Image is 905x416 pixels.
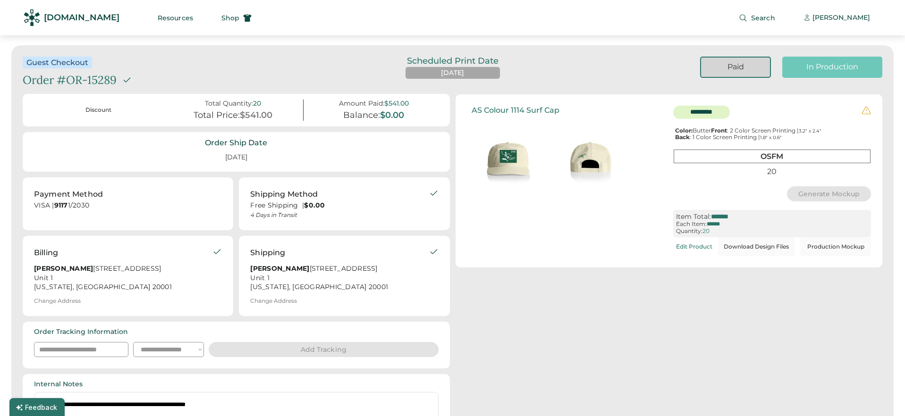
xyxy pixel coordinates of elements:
[675,127,693,134] strong: Color:
[751,15,775,21] span: Search
[34,298,81,304] div: Change Address
[194,110,240,121] div: Total Price:
[380,110,404,121] div: $0.00
[727,8,787,27] button: Search
[210,8,263,27] button: Shop
[676,243,712,250] div: Edit Product
[209,342,439,357] button: Add Tracking
[250,189,318,200] div: Shipping Method
[304,201,325,209] strong: $0.00
[24,9,40,26] img: Rendered Logo - Screens
[676,221,707,227] div: Each Item:
[34,189,103,200] div: Payment Method
[205,138,267,148] div: Order Ship Date
[787,186,871,201] button: Generate Mockup
[799,128,821,134] font: 3.2" x 2.4"
[34,264,212,292] div: [STREET_ADDRESS] Unit 1 [US_STATE], [GEOGRAPHIC_DATA] 20001
[441,68,464,78] div: [DATE]
[221,15,239,21] span: Shop
[676,213,711,221] div: Item Total:
[34,247,58,258] div: Billing
[394,57,512,65] div: Scheduled Print Date
[250,298,297,304] div: Change Address
[34,380,83,389] div: Internal Notes
[812,13,870,23] div: [PERSON_NAME]
[214,149,259,166] div: [DATE]
[34,201,222,213] div: VISA | 1/2030
[250,201,429,210] div: Free Shipping |
[44,12,119,24] div: [DOMAIN_NAME]
[711,127,727,134] strong: Front
[250,264,309,273] strong: [PERSON_NAME]
[550,118,632,201] img: generate-image
[718,237,795,256] button: Download Design Files
[472,106,559,115] div: AS Colour 1114 Surf Cap
[760,134,782,141] font: 1.8" x 0.6"
[253,100,261,108] div: 20
[34,264,93,273] strong: [PERSON_NAME]
[250,264,429,292] div: [STREET_ADDRESS] Unit 1 [US_STATE], [GEOGRAPHIC_DATA] 20001
[343,110,380,121] div: Balance:
[146,8,204,27] button: Resources
[800,237,871,256] button: Production Mockup
[40,106,157,114] div: Discount
[675,133,690,141] strong: Back
[339,100,384,108] div: Amount Paid:
[674,165,871,178] div: 20
[250,247,285,258] div: Shipping
[674,150,871,163] div: OSFM
[702,228,710,234] div: 20
[34,327,128,337] div: Order Tracking Information
[26,58,88,67] div: Guest Checkout
[240,110,272,121] div: $541.00
[794,62,871,72] div: In Production
[712,62,759,72] div: Paid
[384,100,409,108] div: $541.00
[467,118,550,201] img: generate-image
[23,72,117,88] div: Order #OR-15289
[676,228,702,234] div: Quantity:
[250,211,429,219] div: 4 Days in Transit
[54,201,68,209] strong: 9117
[205,100,253,108] div: Total Quantity:
[673,127,871,141] div: Butter : 2 Color Screen Printing | : 1 Color Screen Printing |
